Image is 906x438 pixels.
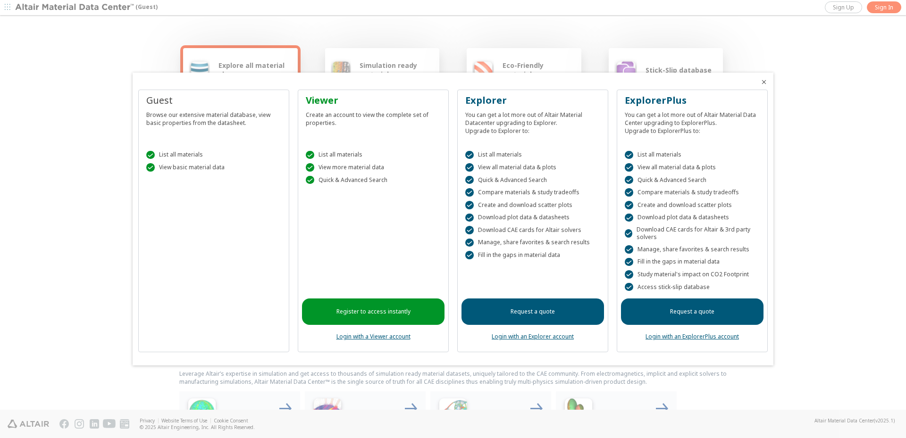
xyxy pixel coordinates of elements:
[625,201,760,209] div: Create and download scatter plots
[146,94,281,107] div: Guest
[625,283,760,291] div: Access stick-slip database
[625,151,633,159] div: 
[625,214,633,222] div: 
[625,188,633,197] div: 
[625,229,632,238] div: 
[465,201,474,209] div: 
[625,245,633,254] div: 
[625,258,760,266] div: Fill in the gaps in material data
[146,107,281,127] div: Browse our extensive material database, view basic properties from the datasheet.
[625,270,760,279] div: Study material's impact on CO2 Footprint
[146,163,281,172] div: View basic material data
[625,258,633,266] div: 
[146,163,155,172] div: 
[621,298,763,325] a: Request a quote
[465,251,600,259] div: Fill in the gaps in material data
[146,151,281,159] div: List all materials
[760,78,768,86] button: Close
[306,107,441,127] div: Create an account to view the complete set of properties.
[625,283,633,291] div: 
[306,176,441,184] div: Quick & Advanced Search
[465,163,600,172] div: View all material data & plots
[646,332,739,340] a: Login with an ExplorerPlus account
[302,298,445,325] a: Register to access instantly
[465,163,474,172] div: 
[306,151,441,159] div: List all materials
[465,214,474,222] div: 
[625,107,760,135] div: You can get a lot more out of Altair Material Data Center upgrading to ExplorerPlus. Upgrade to E...
[465,226,474,234] div: 
[465,151,600,159] div: List all materials
[465,188,600,197] div: Compare materials & study tradeoffs
[465,201,600,209] div: Create and download scatter plots
[625,151,760,159] div: List all materials
[465,176,474,184] div: 
[306,163,314,172] div: 
[465,94,600,107] div: Explorer
[146,151,155,159] div: 
[465,226,600,234] div: Download CAE cards for Altair solvers
[465,239,600,247] div: Manage, share favorites & search results
[625,163,633,172] div: 
[306,94,441,107] div: Viewer
[625,201,633,209] div: 
[625,176,633,184] div: 
[465,214,600,222] div: Download plot data & datasheets
[625,226,760,241] div: Download CAE cards for Altair & 3rd party solvers
[465,176,600,184] div: Quick & Advanced Search
[465,188,474,197] div: 
[465,251,474,259] div: 
[625,214,760,222] div: Download plot data & datasheets
[625,176,760,184] div: Quick & Advanced Search
[465,107,600,135] div: You can get a lot more out of Altair Material Datacenter upgrading to Explorer. Upgrade to Explor...
[465,151,474,159] div: 
[461,298,604,325] a: Request a quote
[306,176,314,184] div: 
[625,188,760,197] div: Compare materials & study tradeoffs
[336,332,411,340] a: Login with a Viewer account
[465,239,474,247] div: 
[306,163,441,172] div: View more material data
[492,332,574,340] a: Login with an Explorer account
[625,270,633,279] div: 
[625,94,760,107] div: ExplorerPlus
[625,245,760,254] div: Manage, share favorites & search results
[625,163,760,172] div: View all material data & plots
[306,151,314,159] div: 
